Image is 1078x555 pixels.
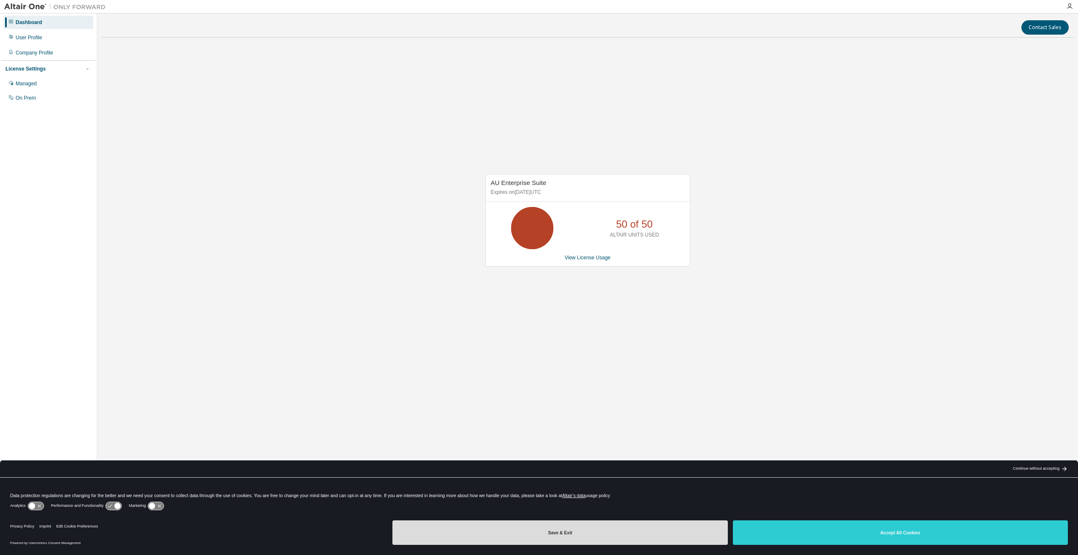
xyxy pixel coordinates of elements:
div: Dashboard [16,19,42,26]
div: Managed [16,80,37,87]
img: Altair One [4,3,110,11]
span: AU Enterprise Suite [491,179,547,186]
p: ALTAIR UNITS USED [610,231,659,239]
p: 50 of 50 [616,217,653,231]
p: Expires on [DATE] UTC [491,189,683,196]
div: User Profile [16,34,42,41]
a: View License Usage [565,255,611,261]
div: On Prem [16,95,36,101]
div: License Settings [5,65,46,72]
div: Company Profile [16,49,53,56]
button: Contact Sales [1021,20,1069,35]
